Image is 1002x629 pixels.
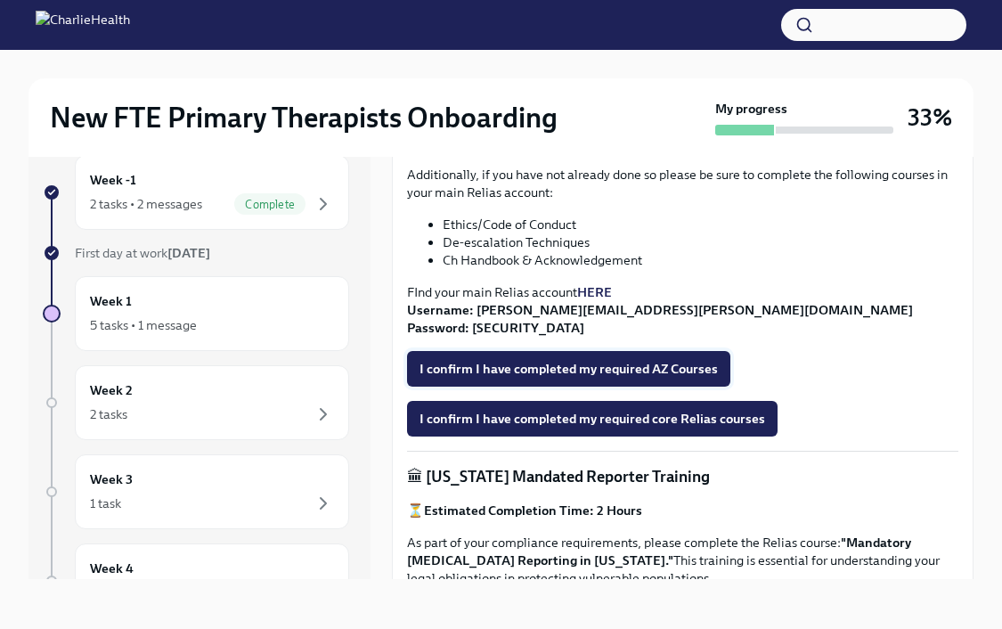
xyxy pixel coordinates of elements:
h6: Week 3 [90,470,133,489]
div: 1 task [90,494,121,512]
a: First day at work[DATE] [43,244,349,262]
a: Week 4 [43,543,349,618]
a: Week 31 task [43,454,349,529]
p: FInd your main Relias account [407,283,958,337]
a: Week -12 tasks • 2 messagesComplete [43,155,349,230]
span: First day at work [75,245,210,261]
h6: Week 2 [90,380,133,400]
div: 5 tasks • 1 message [90,316,197,334]
li: De-escalation Techniques [443,233,958,251]
h3: 33% [908,102,952,134]
span: I confirm I have completed my required AZ Courses [420,360,718,378]
p: As part of your compliance requirements, please complete the Relias course: This training is esse... [407,534,958,587]
h2: New FTE Primary Therapists Onboarding [50,100,558,135]
a: Week 22 tasks [43,365,349,440]
strong: Username: [PERSON_NAME][EMAIL_ADDRESS][PERSON_NAME][DOMAIN_NAME] Password: [SECURITY_DATA] [407,302,913,336]
p: ⏳ [407,502,958,519]
button: I confirm I have completed my required AZ Courses [407,351,730,387]
h6: Week 4 [90,559,134,578]
span: Complete [234,198,305,211]
h6: Week -1 [90,170,136,190]
li: Ethics/Code of Conduct [443,216,958,233]
strong: My progress [715,100,787,118]
h6: Week 1 [90,291,132,311]
p: 🏛 [US_STATE] Mandated Reporter Training [407,466,958,487]
a: Week 15 tasks • 1 message [43,276,349,351]
a: HERE [577,284,612,300]
span: I confirm I have completed my required core Relias courses [420,410,765,428]
strong: Estimated Completion Time: 2 Hours [424,502,642,519]
strong: [DATE] [167,245,210,261]
div: 2 tasks • 2 messages [90,195,202,213]
img: CharlieHealth [36,11,130,39]
li: Ch Handbook & Acknowledgement [443,251,958,269]
div: 2 tasks [90,405,127,423]
p: Additionally, if you have not already done so please be sure to complete the following courses in... [407,166,958,201]
button: I confirm I have completed my required core Relias courses [407,401,778,437]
